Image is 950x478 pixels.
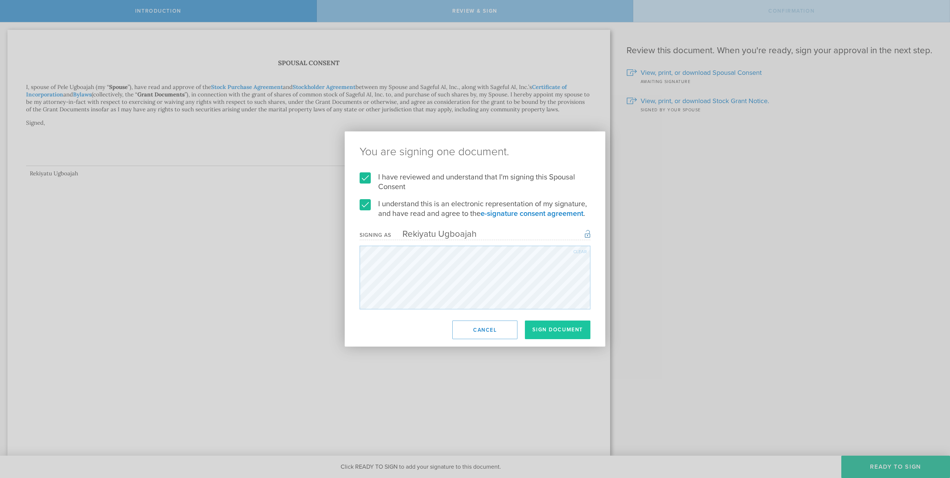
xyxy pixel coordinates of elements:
[360,199,590,219] label: I understand this is an electronic representation of my signature, and have read and agree to the .
[525,321,590,339] button: Sign Document
[452,321,517,339] button: Cancel
[391,229,476,239] div: Rekiyatu Ugboajah
[913,420,950,456] iframe: Chat Widget
[481,209,583,218] a: e-signature consent agreement
[360,232,391,238] div: Signing as
[360,172,590,192] label: I have reviewed and understand that I'm signing this Spousal Consent
[360,146,590,157] ng-pluralize: You are signing one document.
